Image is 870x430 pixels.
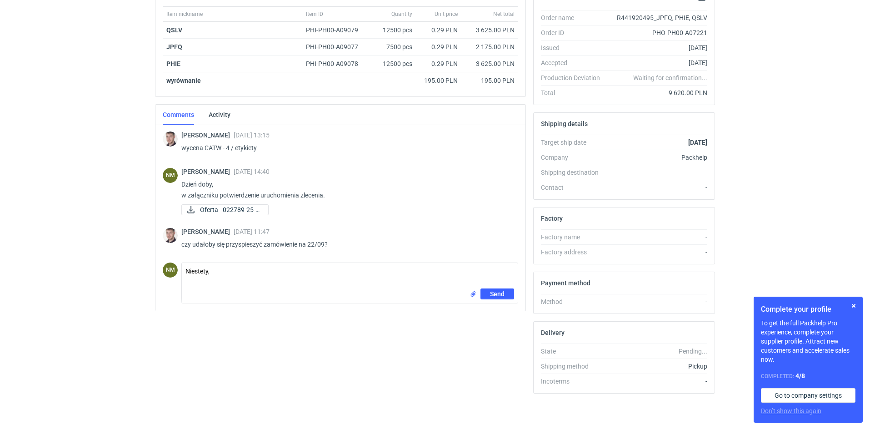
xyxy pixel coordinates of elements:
div: Total [541,88,607,97]
span: [PERSON_NAME] [181,132,234,139]
strong: 4 / 8 [795,372,805,379]
div: PHI-PH00-A09077 [306,42,367,51]
div: 195.00 PLN [420,76,458,85]
textarea: Niestety, [182,263,518,288]
div: Method [541,297,607,306]
h1: Complete your profile [761,304,855,315]
a: Activity [209,105,230,125]
a: Comments [163,105,194,125]
div: - [607,297,707,306]
div: R441920495_JPFQ, PHIE, QSLV [607,13,707,22]
div: [DATE] [607,43,707,52]
div: 0.29 PLN [420,42,458,51]
div: 9 620.00 PLN [607,88,707,97]
div: 12500 pcs [370,22,416,39]
strong: [DATE] [688,139,707,146]
span: [DATE] 14:40 [234,168,270,175]
h2: Shipping details [541,120,588,127]
div: PHI-PH00-A09078 [306,59,367,68]
div: Shipping method [541,362,607,371]
div: 195.00 PLN [465,76,515,85]
img: Maciej Sikora [163,132,178,147]
span: [PERSON_NAME] [181,228,234,235]
div: Order name [541,13,607,22]
div: Accepted [541,58,607,67]
div: Shipping destination [541,168,607,177]
div: 0.29 PLN [420,25,458,35]
div: - [607,377,707,386]
div: Contact [541,183,607,192]
button: Send [480,288,514,299]
div: 0.29 PLN [420,59,458,68]
div: Factory name [541,233,607,242]
div: Packhelp [607,153,707,162]
figcaption: NM [163,168,178,183]
h2: Factory [541,215,563,222]
span: Quantity [391,10,412,18]
button: Don’t show this again [761,406,821,415]
div: Target ship date [541,138,607,147]
em: Pending... [679,348,707,355]
div: 2 175.00 PLN [465,42,515,51]
div: - [607,248,707,257]
strong: PHIE [166,60,180,67]
span: [PERSON_NAME] [181,168,234,175]
div: Pickup [607,362,707,371]
h2: Payment method [541,279,590,287]
div: Oferta - 022789-25-ET.pdf [181,204,269,215]
span: Unit price [435,10,458,18]
em: Waiting for confirmation... [633,73,707,82]
img: Maciej Sikora [163,228,178,243]
div: Factory address [541,248,607,257]
span: Item nickname [166,10,203,18]
span: Item ID [306,10,323,18]
strong: QSLV [166,26,182,34]
div: 3 625.00 PLN [465,59,515,68]
div: - [607,233,707,242]
a: Oferta - 022789-25-E... [181,204,269,215]
figcaption: NM [163,263,178,278]
div: PHO-PH00-A07221 [607,28,707,37]
span: Net total [493,10,515,18]
span: [DATE] 13:15 [234,132,270,139]
div: Company [541,153,607,162]
span: Oferta - 022789-25-E... [200,205,261,215]
div: Issued [541,43,607,52]
p: czy udałoby się przyspieszyć zamówienie na 22/09? [181,239,511,250]
div: 7500 pcs [370,39,416,56]
p: Dzień doby, w załączniku potwierdzenie uruchomienia zlecenia. [181,179,511,201]
div: 3 625.00 PLN [465,25,515,35]
p: wycena CATW - 4 / etykiety [181,142,511,153]
strong: wyrównanie [166,77,201,84]
span: [DATE] 11:47 [234,228,270,235]
div: Natalia Mrozek [163,263,178,278]
div: [DATE] [607,58,707,67]
div: Incoterms [541,377,607,386]
div: Order ID [541,28,607,37]
div: Natalia Mrozek [163,168,178,183]
div: Completed: [761,371,855,381]
div: State [541,347,607,356]
div: - [607,183,707,192]
a: Go to company settings [761,388,855,403]
h2: Delivery [541,329,565,336]
div: PHI-PH00-A09079 [306,25,367,35]
p: To get the full Packhelp Pro experience, complete your supplier profile. Attract new customers an... [761,319,855,364]
strong: JPFQ [166,43,182,51]
div: Production Deviation [541,73,607,82]
div: 12500 pcs [370,56,416,72]
button: Skip for now [848,300,859,311]
span: Send [490,291,505,297]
